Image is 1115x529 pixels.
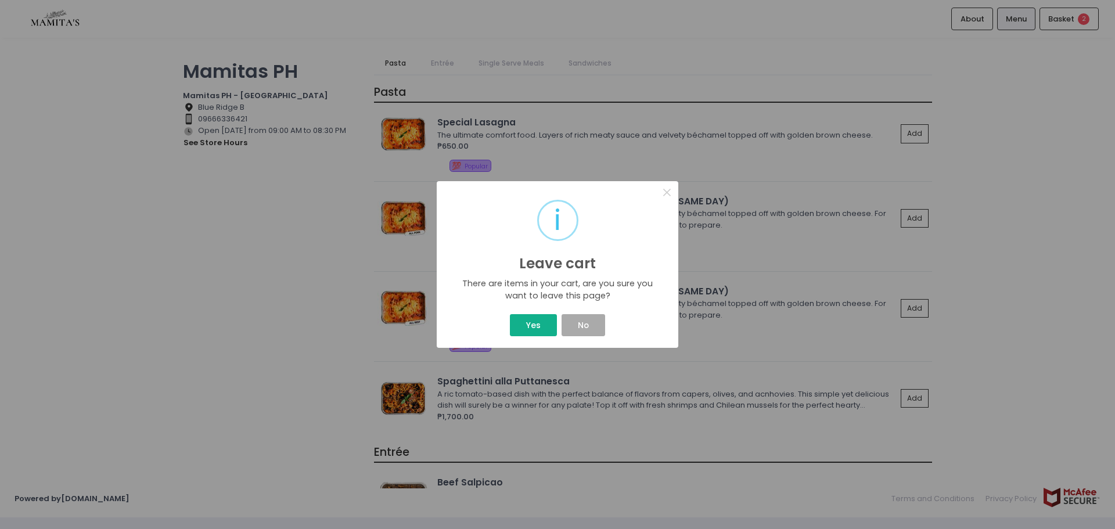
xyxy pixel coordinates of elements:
[562,314,605,336] button: No
[519,255,596,272] h2: Leave cart
[510,314,556,336] button: Yes
[656,181,678,204] button: Close this dialog
[460,278,656,302] div: There are items in your cart, are you sure you want to leave this page?
[554,201,561,239] div: i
